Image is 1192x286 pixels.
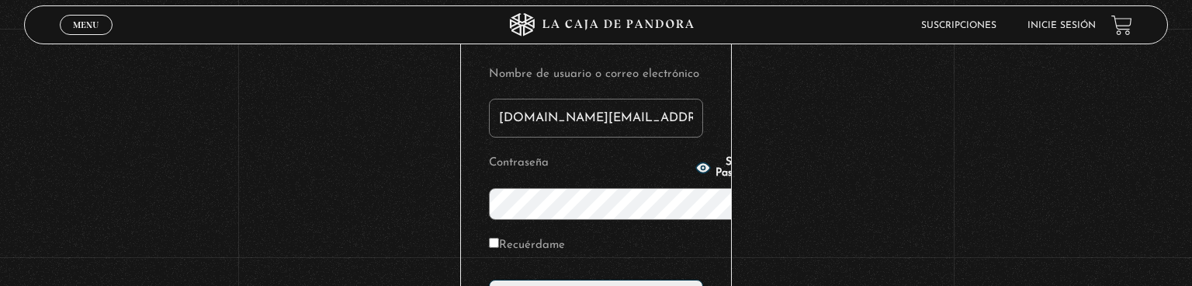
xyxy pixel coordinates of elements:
[716,157,761,179] span: Show Password
[695,157,761,179] button: Show Password
[489,234,565,258] label: Recuérdame
[1111,15,1132,36] a: View your shopping cart
[489,238,499,248] input: Recuérdame
[1027,21,1096,30] a: Inicie sesión
[73,20,99,30] span: Menu
[489,63,703,87] label: Nombre de usuario o correo electrónico
[489,152,691,176] label: Contraseña
[921,21,996,30] a: Suscripciones
[68,33,105,44] span: Cerrar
